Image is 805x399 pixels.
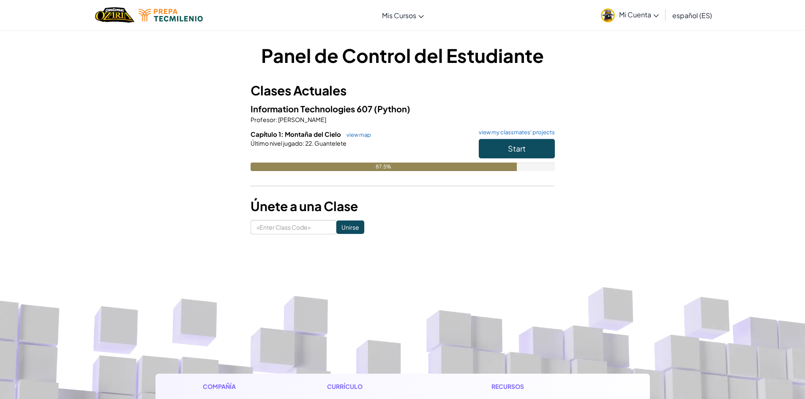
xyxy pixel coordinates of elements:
[475,130,555,135] a: view my classmates' projects
[251,139,303,147] span: Último nivel jugado
[668,4,716,27] a: español (ES)
[479,139,555,158] button: Start
[491,382,603,391] h1: Recursos
[277,116,326,123] span: [PERSON_NAME]
[303,139,304,147] span: :
[597,2,663,28] a: Mi Cuenta
[314,139,347,147] span: Guantelete
[251,42,555,68] h1: Panel de Control del Estudiante
[336,220,364,234] input: Unirse
[95,6,134,24] a: Ozaria by CodeCombat logo
[95,6,134,24] img: Home
[251,103,374,114] span: Information Technologies 607
[672,11,712,20] span: español (ES)
[374,103,410,114] span: (Python)
[276,116,277,123] span: :
[139,9,203,22] img: Tecmilenio logo
[619,10,659,19] span: Mi Cuenta
[251,220,336,234] input: <Enter Class Code>
[251,163,517,171] div: 87.5%
[508,144,526,153] span: Start
[203,382,273,391] h1: Compañía
[382,11,416,20] span: Mis Cursos
[304,139,314,147] span: 22.
[251,197,555,216] h3: Únete a una Clase
[251,81,555,100] h3: Clases Actuales
[601,8,615,22] img: avatar
[378,4,428,27] a: Mis Cursos
[251,130,342,138] span: Capítulo 1: Montaña del Cielo
[342,131,371,138] a: view map
[327,382,438,391] h1: Currículo
[251,116,276,123] span: Profesor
